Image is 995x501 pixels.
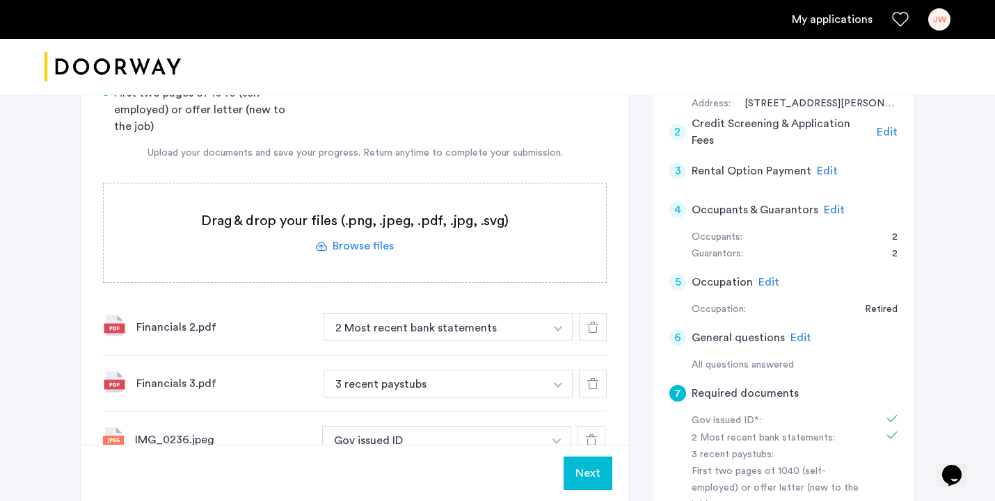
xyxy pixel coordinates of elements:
[692,115,872,149] h5: Credit Screening & Application Fees
[824,204,845,215] span: Edit
[103,427,124,448] img: file
[692,96,731,113] div: Address:
[692,447,867,463] div: 3 recent paystubs:
[552,438,561,444] img: arrow
[543,426,571,454] button: button
[554,382,562,388] img: arrow
[544,313,573,341] button: button
[878,246,898,263] div: 2
[692,202,818,218] h5: Occupants & Guarantors
[817,165,838,176] span: Edit
[928,8,950,31] div: JW
[790,332,811,343] span: Edit
[554,326,562,331] img: arrow
[324,313,545,341] button: button
[692,430,867,447] div: 2 Most recent bank statements:
[45,41,181,93] a: Cazamio logo
[669,385,686,402] div: 7
[45,41,181,93] img: logo
[322,426,543,454] button: button
[692,357,898,374] div: All questions answered
[669,124,686,140] div: 2
[103,370,125,393] img: file
[544,370,573,397] button: button
[692,413,867,429] div: Gov issued ID*:
[692,246,743,263] div: Guarantors:
[669,274,686,290] div: 5
[692,329,785,346] h5: General questions
[758,277,779,288] span: Edit
[878,229,898,246] div: 2
[564,457,612,490] button: Next
[103,146,607,161] div: Upload your documents and save your progress. Return anytime to complete your submission.
[851,302,898,318] div: Retired
[669,329,686,346] div: 6
[324,370,545,397] button: button
[937,445,981,487] iframe: chat widget
[136,375,312,392] div: Financials 3.pdf
[692,302,746,318] div: Occupation:
[692,229,742,246] div: Occupants:
[103,85,298,135] div: First two pages of 1040 (self-employed) or offer letter (new to the job)
[892,11,909,28] a: Favorites
[692,385,799,402] h5: Required documents
[136,319,312,336] div: Financials 2.pdf
[669,163,686,179] div: 3
[731,96,898,113] div: 2851 Alton Drive
[692,163,811,179] h5: Rental Option Payment
[692,274,753,290] h5: Occupation
[877,126,898,138] span: Edit
[135,432,311,448] div: IMG_0236.jpeg
[103,314,125,336] img: file
[792,11,873,28] a: My application
[669,202,686,218] div: 4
